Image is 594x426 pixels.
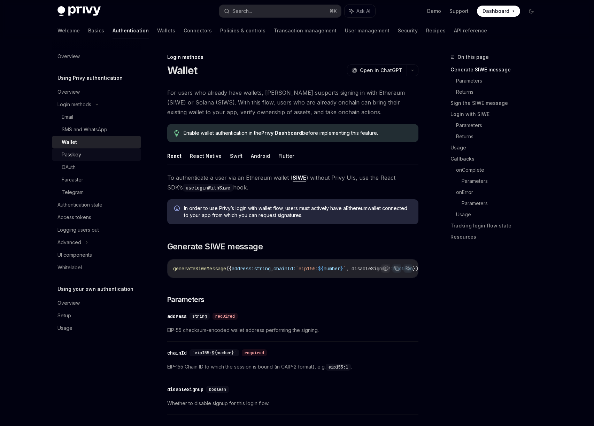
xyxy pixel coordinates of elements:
div: Overview [57,88,80,96]
div: Overview [57,299,80,307]
div: Access tokens [57,213,91,222]
span: Enable wallet authentication in the before implementing this feature. [184,130,411,137]
a: Dashboard [477,6,520,17]
span: `eip155: [296,265,318,272]
div: required [213,313,238,320]
a: User management [345,22,389,39]
a: Returns [456,86,542,98]
div: Passkey [62,150,81,159]
span: ⌘ K [330,8,337,14]
button: Android [251,148,270,164]
span: } [340,265,343,272]
div: Advanced [57,238,81,247]
span: Whether to disable signup for this login flow. [167,399,418,408]
button: Copy the contents from the code block [392,264,401,273]
a: Basics [88,22,104,39]
div: OAuth [62,163,76,171]
div: Usage [57,324,72,332]
span: Dashboard [483,8,509,15]
a: Wallet [52,136,141,148]
div: Email [62,113,73,121]
a: Wallets [157,22,175,39]
a: OAuth [52,161,141,173]
span: For users who already have wallets, [PERSON_NAME] supports signing in with Ethereum (SIWE) or Sol... [167,88,418,117]
span: boolean [209,387,226,392]
a: Email [52,111,141,123]
img: dark logo [57,6,101,16]
div: Telegram [62,188,84,196]
a: Authentication state [52,199,141,211]
span: address: [232,265,254,272]
a: SMS and WhatsApp [52,123,141,136]
span: }) [413,265,418,272]
a: Returns [456,131,542,142]
span: EIP-155 Chain ID to which the session is bound (in CAIP-2 format), e.g. . [167,363,418,371]
a: Telegram [52,186,141,199]
svg: Info [174,206,181,212]
div: Setup [57,311,71,320]
a: Transaction management [274,22,337,39]
span: : [391,265,393,272]
span: string [192,313,207,319]
a: onError [456,187,542,198]
span: To authenticate a user via an Ethereum wallet ( ) without Privy UIs, use the React SDK’s hook. [167,173,418,192]
span: chainId: [273,265,296,272]
div: Search... [232,7,252,15]
a: API reference [454,22,487,39]
span: Ask AI [356,8,370,15]
span: `eip155:${number}` [192,350,236,356]
a: Parameters [462,198,542,209]
div: address [167,313,187,320]
a: Demo [427,8,441,15]
a: Authentication [113,22,149,39]
a: Usage [456,209,542,220]
a: Privy Dashboard [261,130,302,136]
button: React Native [190,148,222,164]
span: On this page [457,53,489,61]
a: Connectors [184,22,212,39]
button: Report incorrect code [381,264,390,273]
div: Farcaster [62,176,83,184]
a: Support [449,8,469,15]
div: Logging users out [57,226,99,234]
div: Whitelabel [57,263,82,272]
span: string [254,265,271,272]
code: useLoginWithSiwe [183,184,233,192]
a: Farcaster [52,173,141,186]
a: Generate SIWE message [450,64,542,75]
code: eip155:1 [326,364,351,371]
a: Parameters [462,176,542,187]
button: React [167,148,182,164]
span: generateSiweMessage [173,265,226,272]
span: In order to use Privy’s login with wallet flow, users must actively have a Ethereum wallet connec... [184,205,411,219]
button: Ask AI [403,264,412,273]
h5: Using Privy authentication [57,74,123,82]
div: Authentication state [57,201,102,209]
a: Overview [52,297,141,309]
button: Ask AI [345,5,375,17]
span: , [271,265,273,272]
a: SIWE [293,174,306,181]
a: Whitelabel [52,261,141,274]
span: , disableSignup? [346,265,391,272]
a: Passkey [52,148,141,161]
div: Login methods [167,54,418,61]
a: Access tokens [52,211,141,224]
span: number [324,265,340,272]
span: Generate SIWE message [167,241,263,252]
span: ${ [318,265,324,272]
a: Login with SIWE [450,109,542,120]
div: Login methods [57,100,91,109]
a: Usage [450,142,542,153]
a: UI components [52,249,141,261]
button: Flutter [278,148,294,164]
a: Recipes [426,22,446,39]
a: Sign the SIWE message [450,98,542,109]
a: Overview [52,50,141,63]
button: Open in ChatGPT [347,64,407,76]
span: Parameters [167,295,205,304]
div: Overview [57,52,80,61]
span: ` [343,265,346,272]
button: Swift [230,148,242,164]
a: Welcome [57,22,80,39]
